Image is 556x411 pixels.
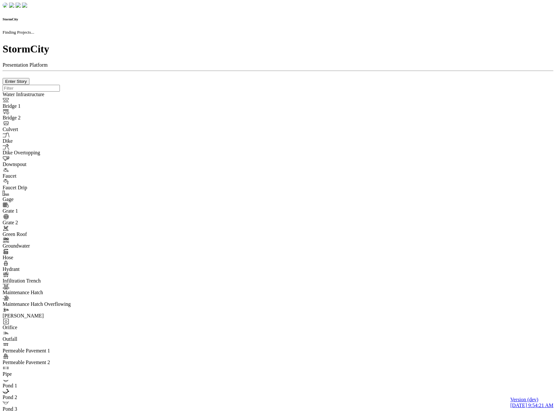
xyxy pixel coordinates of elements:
[22,3,27,8] img: chi-fish-blink.png
[3,30,34,35] small: Finding Projects...
[3,383,91,389] div: Pond 1
[3,360,91,365] div: Permeable Pavement 2
[3,138,91,144] div: Dike
[3,173,91,179] div: Faucet
[3,196,91,202] div: Gage
[3,62,48,68] span: Presentation Platform
[510,403,553,408] span: [DATE] 9:54:21 AM
[3,92,91,97] div: Water Infrastructure
[3,185,91,191] div: Faucet Drip
[3,85,60,92] input: Filter
[3,208,91,214] div: Grate 1
[3,255,91,261] div: Hose
[3,220,91,226] div: Grate 2
[3,313,91,319] div: [PERSON_NAME]
[3,243,91,249] div: Groundwater
[16,3,21,8] img: chi-fish-up.png
[3,115,91,121] div: Bridge 2
[3,161,91,167] div: Downspout
[9,3,14,8] img: chi-fish-down.png
[3,348,91,354] div: Permeable Pavement 1
[3,43,553,55] h1: StormCity
[3,103,91,109] div: Bridge 1
[3,290,91,295] div: Maintenance Hatch
[3,371,91,377] div: Pipe
[3,301,91,307] div: Maintenance Hatch Overflowing
[3,3,8,8] img: chi-fish-down.png
[3,17,553,21] h6: StormCity
[3,231,91,237] div: Green Roof
[3,336,91,342] div: Outfall
[3,150,91,156] div: Dike Overtopping
[3,394,91,400] div: Pond 2
[3,266,91,272] div: Hydrant
[3,127,91,132] div: Culvert
[510,397,553,408] a: Version (dev) [DATE] 9:54:21 AM
[3,278,91,284] div: Infiltration Trench
[3,78,29,85] button: Enter Story
[3,325,91,330] div: Orifice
